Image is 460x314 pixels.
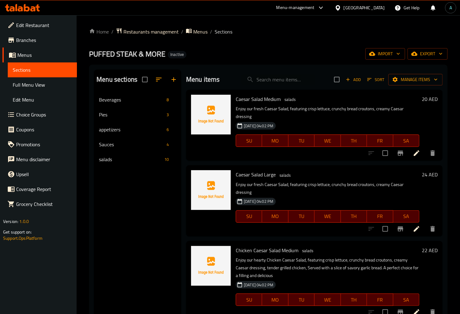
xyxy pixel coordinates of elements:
button: import [365,48,405,60]
li: / [111,28,114,35]
span: Select all sections [138,73,151,86]
span: Sauces [99,141,164,148]
a: Coverage Report [2,182,77,197]
button: SU [236,210,262,223]
a: Support.OpsPlatform [3,234,42,242]
span: 1.0.0 [19,217,29,225]
a: Grocery Checklist [2,197,77,212]
span: Select to update [379,147,392,160]
a: Full Menu View [8,77,77,92]
span: FR [369,136,391,145]
h6: 22 AED [422,246,438,255]
span: Pies [99,111,164,118]
span: Beverages [99,96,164,103]
button: SA [393,294,419,306]
span: Branches [16,36,72,44]
span: Sort [367,76,384,83]
span: FR [369,212,391,221]
button: SA [393,210,419,223]
p: Enjoy our hearty Chicken Caesar Salad, featuring crisp lettuce, crunchy bread croutons, creamy Ca... [236,256,419,280]
nav: breadcrumb [89,28,448,36]
button: SA [393,134,419,147]
div: Sauces4 [94,137,181,152]
div: salads [277,171,293,179]
p: Enjoy our fresh Caesar Salad, featuring crisp lettuce, crunchy bread croutons, creamy Caesar dres... [236,105,419,121]
a: Menus [186,28,208,36]
span: Coupons [16,126,72,133]
span: 4 [164,142,171,148]
span: Menus [193,28,208,35]
a: Upsell [2,167,77,182]
div: items [164,111,171,118]
span: 6 [164,127,171,133]
p: Enjoy our fresh Caesar Salad, featuring crisp lettuce, crunchy bread croutons, creamy Caesar dres... [236,181,419,196]
span: Choice Groups [16,111,72,118]
span: Select to update [379,222,392,235]
a: Edit menu item [413,149,420,157]
button: Branch-specific-item [393,146,408,161]
button: Sort [366,75,386,84]
a: Promotions [2,137,77,152]
button: Add [343,75,363,84]
span: SA [396,212,417,221]
h2: Menu sections [96,75,137,84]
a: Branches [2,33,77,48]
span: MO [265,136,286,145]
span: WE [317,295,338,304]
span: Select section [330,73,343,86]
div: items [164,141,171,148]
span: [DATE] 04:02 PM [241,282,276,288]
button: FR [367,294,393,306]
span: Add item [343,75,363,84]
span: TU [291,295,312,304]
span: export [413,50,443,58]
span: Menus [17,51,72,59]
span: Full Menu View [13,81,72,89]
span: Get support on: [3,228,32,236]
span: Menu disclaimer [16,156,72,163]
img: Chicken Caesar Salad Medium [191,246,231,286]
span: Version: [3,217,18,225]
div: items [162,156,171,163]
span: import [370,50,400,58]
span: WE [317,212,338,221]
span: Caesar Salad Large [236,170,276,179]
a: Coupons [2,122,77,137]
span: SA [396,136,417,145]
button: SU [236,134,262,147]
span: Sections [215,28,232,35]
div: salads [99,156,162,163]
a: Menus [2,48,77,62]
span: Coverage Report [16,185,72,193]
div: Menu-management [276,4,315,11]
button: TU [288,210,315,223]
img: Caesar Salad Medium [191,95,231,134]
div: salads10 [94,152,181,167]
span: Inactive [168,52,186,57]
input: search [242,74,315,85]
a: Home [89,28,109,35]
span: MO [265,295,286,304]
span: TU [291,212,312,221]
span: TH [343,295,364,304]
a: Edit Restaurant [2,18,77,33]
span: Edit Menu [13,96,72,103]
li: / [210,28,212,35]
img: Caesar Salad Large [191,170,231,210]
span: salads [282,96,298,103]
span: TH [343,212,364,221]
button: WE [315,210,341,223]
a: Restaurants management [116,28,179,36]
span: PUFFED STEAK & MORE [89,47,165,61]
span: SU [239,295,260,304]
div: appetizers6 [94,122,181,137]
span: SU [239,136,260,145]
div: Beverages8 [94,92,181,107]
button: TH [341,294,367,306]
button: MO [262,134,288,147]
span: Restaurants management [123,28,179,35]
button: TU [288,294,315,306]
button: TH [341,210,367,223]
